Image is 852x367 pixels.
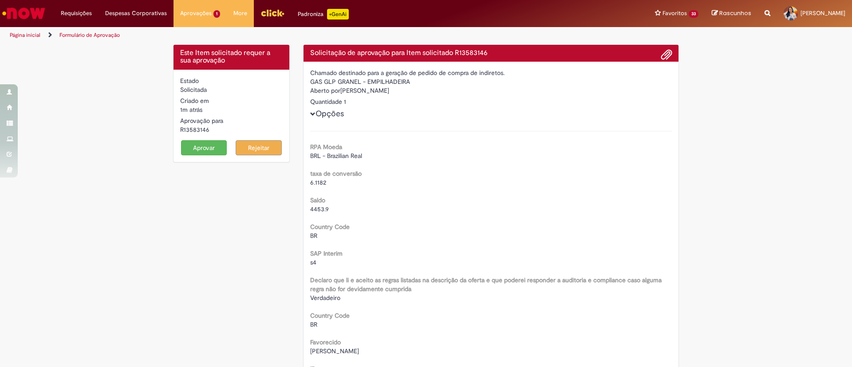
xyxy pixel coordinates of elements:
[180,76,199,85] label: Estado
[181,140,227,155] button: Aprovar
[180,116,223,125] label: Aprovação para
[260,6,284,20] img: click_logo_yellow_360x200.png
[310,223,350,231] b: Country Code
[180,125,283,134] div: R13583146
[310,276,662,293] b: Declaro que li e aceito as regras listadas na descrição da oferta e que poderei responder a audit...
[712,9,751,18] a: Rascunhos
[61,9,92,18] span: Requisições
[310,97,672,106] div: Quantidade 1
[663,9,687,18] span: Favoritos
[310,320,317,328] span: BR
[7,27,561,43] ul: Trilhas de página
[310,178,326,186] span: 6.1182
[105,9,167,18] span: Despesas Corporativas
[310,170,362,178] b: taxa de conversão
[1,4,47,22] img: ServiceNow
[180,106,202,114] span: 1m atrás
[298,9,349,20] div: Padroniza
[10,32,40,39] a: Página inicial
[180,9,212,18] span: Aprovações
[180,105,283,114] div: 30/09/2025 17:09:46
[801,9,845,17] span: [PERSON_NAME]
[310,258,316,266] span: s4
[310,347,359,355] span: [PERSON_NAME]
[327,9,349,20] p: +GenAi
[310,152,362,160] span: BRL - Brazilian Real
[180,96,209,105] label: Criado em
[310,86,340,95] label: Aberto por
[310,143,342,151] b: RPA Moeda
[310,86,672,97] div: [PERSON_NAME]
[180,85,283,94] div: Solicitada
[236,140,282,155] button: Rejeitar
[59,32,120,39] a: Formulário de Aprovação
[310,312,350,320] b: Country Code
[233,9,247,18] span: More
[310,77,672,86] div: GAS GLP GRANEL - EMPILHADEIRA
[310,232,317,240] span: BR
[310,249,343,257] b: SAP Interim
[719,9,751,17] span: Rascunhos
[213,10,220,18] span: 1
[310,205,329,213] span: 4453.9
[310,49,672,57] h4: Solicitação de aprovação para Item solicitado R13583146
[689,10,698,18] span: 33
[310,294,340,302] span: Verdadeiro
[180,49,283,65] h4: Este Item solicitado requer a sua aprovação
[310,68,672,77] div: Chamado destinado para a geração de pedido de compra de indiretos.
[180,106,202,114] time: 30/09/2025 17:09:46
[310,338,341,346] b: Favorecido
[310,196,325,204] b: Saldo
